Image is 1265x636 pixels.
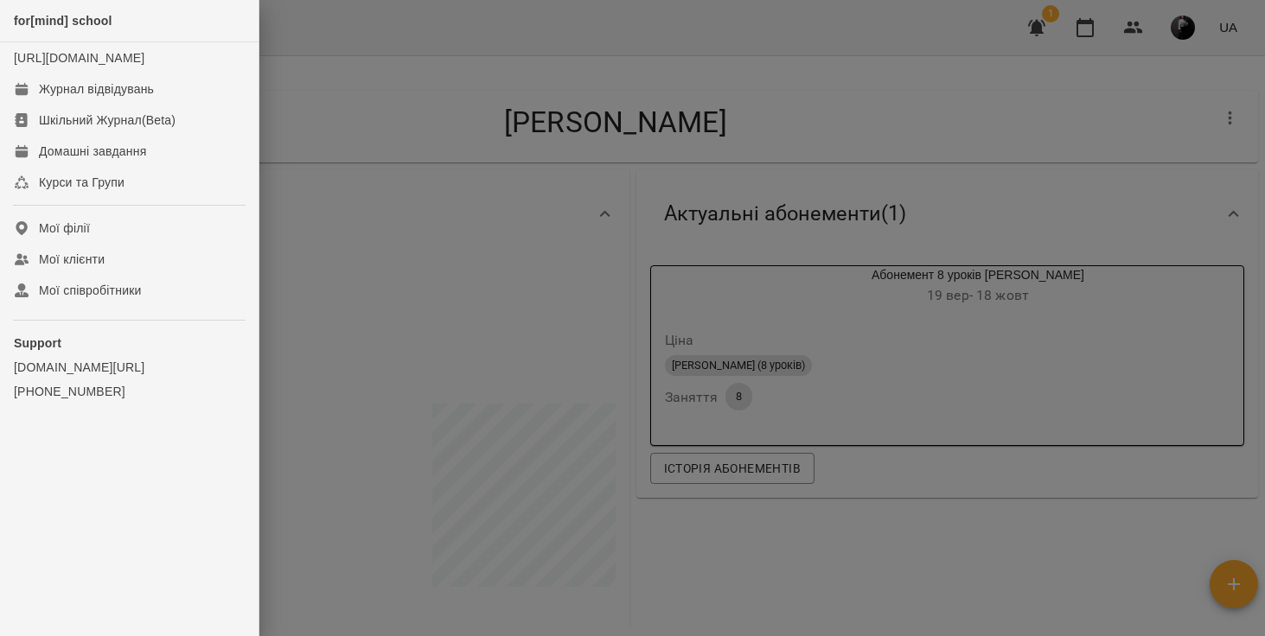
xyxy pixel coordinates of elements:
div: Мої співробітники [39,282,142,299]
div: Курси та Групи [39,174,125,191]
a: [URL][DOMAIN_NAME] [14,51,144,65]
div: Мої філії [39,219,90,237]
div: Журнал відвідувань [39,80,154,98]
p: Support [14,334,245,352]
span: for[mind] school [14,14,112,28]
a: [PHONE_NUMBER] [14,383,245,400]
a: [DOMAIN_NAME][URL] [14,359,245,376]
div: Шкільний Журнал(Beta) [39,111,176,129]
div: Домашні завдання [39,143,146,160]
div: Мої клієнти [39,251,105,268]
